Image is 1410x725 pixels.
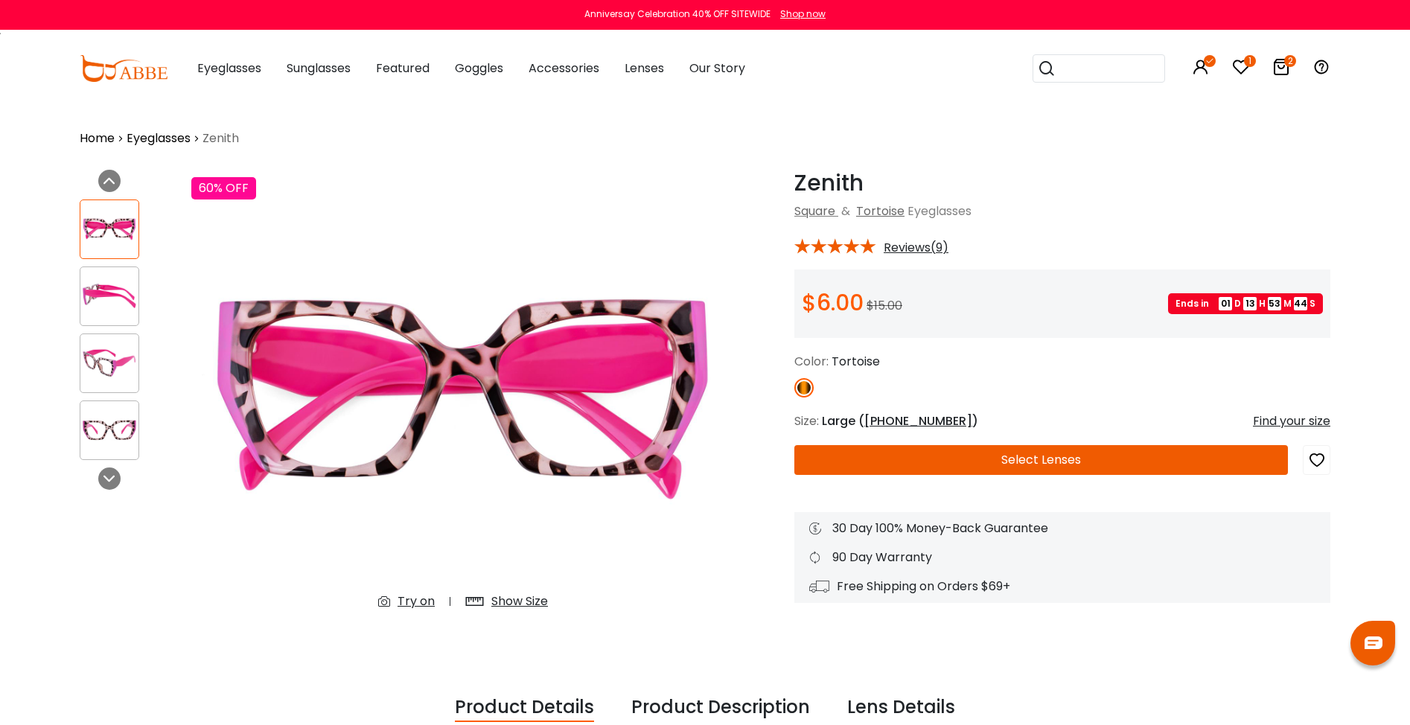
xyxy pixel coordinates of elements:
[80,130,115,147] a: Home
[631,694,810,722] div: Product Description
[197,60,261,77] span: Eyeglasses
[584,7,771,21] div: Anniversay Celebration 40% OFF SITEWIDE
[455,694,594,722] div: Product Details
[867,297,902,314] span: $15.00
[794,170,1330,197] h1: Zenith
[191,177,256,199] div: 60% OFF
[1253,412,1330,430] div: Find your size
[1294,297,1307,310] span: 44
[689,60,745,77] span: Our Story
[1272,61,1290,78] a: 2
[794,202,835,220] a: Square
[80,415,138,444] img: Zenith Tortoise Plastic Eyeglasses , UniversalBridgeFit Frames from ABBE Glasses
[809,520,1315,537] div: 30 Day 100% Money-Back Guarantee
[794,445,1288,475] button: Select Lenses
[1365,636,1382,649] img: chat
[1283,297,1292,310] span: M
[832,353,880,370] span: Tortoise
[287,60,351,77] span: Sunglasses
[80,348,138,377] img: Zenith Tortoise Plastic Eyeglasses , UniversalBridgeFit Frames from ABBE Glasses
[1219,297,1232,310] span: 01
[80,214,138,243] img: Zenith Tortoise Plastic Eyeglasses , UniversalBridgeFit Frames from ABBE Glasses
[884,241,948,255] span: Reviews(9)
[1309,297,1315,310] span: S
[822,412,978,429] span: Large ( )
[794,412,819,429] span: Size:
[847,694,955,722] div: Lens Details
[809,578,1315,595] div: Free Shipping on Orders $69+
[80,55,168,82] img: abbeglasses.com
[1259,297,1266,310] span: H
[625,60,664,77] span: Lenses
[376,60,430,77] span: Featured
[1232,61,1250,78] a: 1
[1284,55,1296,67] i: 2
[794,353,829,370] span: Color:
[529,60,599,77] span: Accessories
[838,202,853,220] span: &
[1268,297,1281,310] span: 53
[398,593,435,610] div: Try on
[856,202,905,220] a: Tortoise
[773,7,826,20] a: Shop now
[1243,297,1257,310] span: 13
[491,593,548,610] div: Show Size
[1175,297,1216,310] span: Ends in
[191,170,735,622] img: Zenith Tortoise Plastic Eyeglasses , UniversalBridgeFit Frames from ABBE Glasses
[780,7,826,21] div: Shop now
[809,549,1315,566] div: 90 Day Warranty
[202,130,239,147] span: Zenith
[907,202,972,220] span: Eyeglasses
[80,281,138,310] img: Zenith Tortoise Plastic Eyeglasses , UniversalBridgeFit Frames from ABBE Glasses
[802,287,864,319] span: $6.00
[455,60,503,77] span: Goggles
[864,412,972,429] span: [PHONE_NUMBER]
[1244,55,1256,67] i: 1
[1234,297,1241,310] span: D
[127,130,191,147] a: Eyeglasses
